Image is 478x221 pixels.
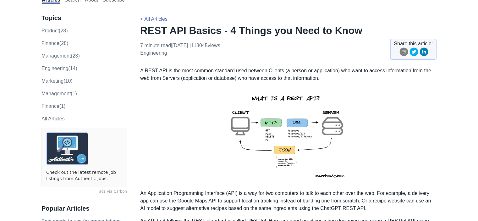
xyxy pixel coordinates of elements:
[41,53,80,58] a: management(23)
[394,40,433,47] span: Share this article:
[41,66,77,71] a: engineering(14)
[140,67,437,82] p: A REST API is the most common standard used between Clients (a person or application) who want to...
[220,87,357,185] img: rest-api
[409,47,418,58] button: twitter
[41,28,68,33] a: product(28)
[41,14,127,22] h3: Topics
[46,132,88,165] img: ads via Carbon
[140,24,437,37] h1: REST API Basics - 4 Things you Need to Know
[46,169,122,182] a: Check out the latest remote job listings from Authentic Jobs.
[190,43,220,48] span: | 113045 views
[41,78,73,84] a: marketing(10)
[41,189,127,195] a: ads via Carbon
[140,42,220,57] p: 7 minute read | [DATE]
[420,47,428,58] button: linkedin
[41,103,65,109] a: Finance(1)
[41,205,127,213] h3: Popular Articles
[41,91,77,96] a: Management(1)
[140,50,167,56] a: engineering
[140,190,437,212] p: An Application Programming Interface (API) is a way for two computers to talk to each other over ...
[41,116,65,121] a: All Articles
[41,41,68,46] a: finance(28)
[140,16,168,22] a: < All Articles
[399,47,408,58] button: email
